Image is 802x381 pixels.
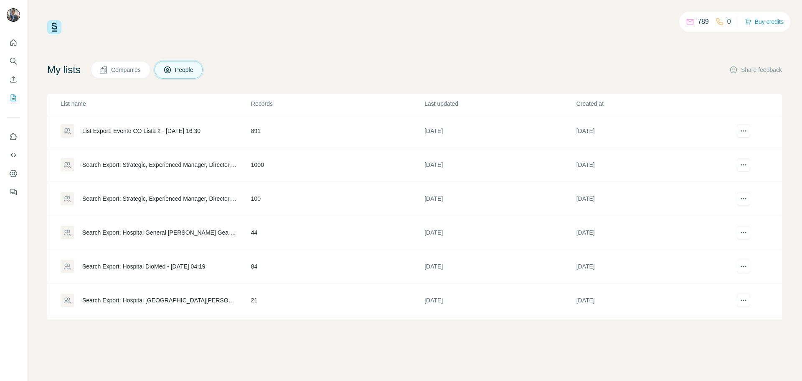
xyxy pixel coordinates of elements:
[737,294,750,307] button: actions
[424,148,576,182] td: [DATE]
[729,66,782,74] button: Share feedback
[7,166,20,181] button: Dashboard
[424,317,576,351] td: [DATE]
[576,114,728,148] td: [DATE]
[737,192,750,205] button: actions
[7,8,20,22] img: Avatar
[7,72,20,87] button: Enrich CSV
[251,100,424,108] p: Records
[111,66,142,74] span: Companies
[576,100,727,108] p: Created at
[737,226,750,239] button: actions
[82,194,237,203] div: Search Export: Strategic, Experienced Manager, Director, Vice President, CXO, Owner / Partner, Bo...
[61,100,250,108] p: List name
[737,260,750,273] button: actions
[7,129,20,144] button: Use Surfe on LinkedIn
[175,66,194,74] span: People
[7,90,20,105] button: My lists
[424,216,576,250] td: [DATE]
[424,284,576,317] td: [DATE]
[424,250,576,284] td: [DATE]
[47,63,81,77] h4: My lists
[576,182,728,216] td: [DATE]
[576,148,728,182] td: [DATE]
[424,114,576,148] td: [DATE]
[576,317,728,351] td: [DATE]
[251,250,424,284] td: 84
[251,182,424,216] td: 100
[576,216,728,250] td: [DATE]
[251,114,424,148] td: 891
[82,228,237,237] div: Search Export: Hospital General [PERSON_NAME] Gea [PERSON_NAME], Director, Vice President, CXO - ...
[7,148,20,163] button: Use Surfe API
[7,35,20,50] button: Quick start
[47,20,61,34] img: Surfe Logo
[251,317,424,351] td: 3
[424,100,575,108] p: Last updated
[251,284,424,317] td: 21
[576,250,728,284] td: [DATE]
[737,158,750,171] button: actions
[698,17,709,27] p: 789
[7,54,20,69] button: Search
[82,262,206,271] div: Search Export: Hospital DioMed - [DATE] 04:19
[7,184,20,199] button: Feedback
[737,124,750,138] button: actions
[82,161,237,169] div: Search Export: Strategic, Experienced Manager, Director, Vice President, CXO, Owner / Partner, Bo...
[251,148,424,182] td: 1000
[576,284,728,317] td: [DATE]
[727,17,731,27] p: 0
[251,216,424,250] td: 44
[82,127,200,135] div: List Export: Evento CO Lista 2 - [DATE] 16:30
[424,182,576,216] td: [DATE]
[82,296,237,304] div: Search Export: Hospital [GEOGRAPHIC_DATA][PERSON_NAME], Director, Vice President, CXO - [DATE] 04:10
[745,16,784,28] button: Buy credits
